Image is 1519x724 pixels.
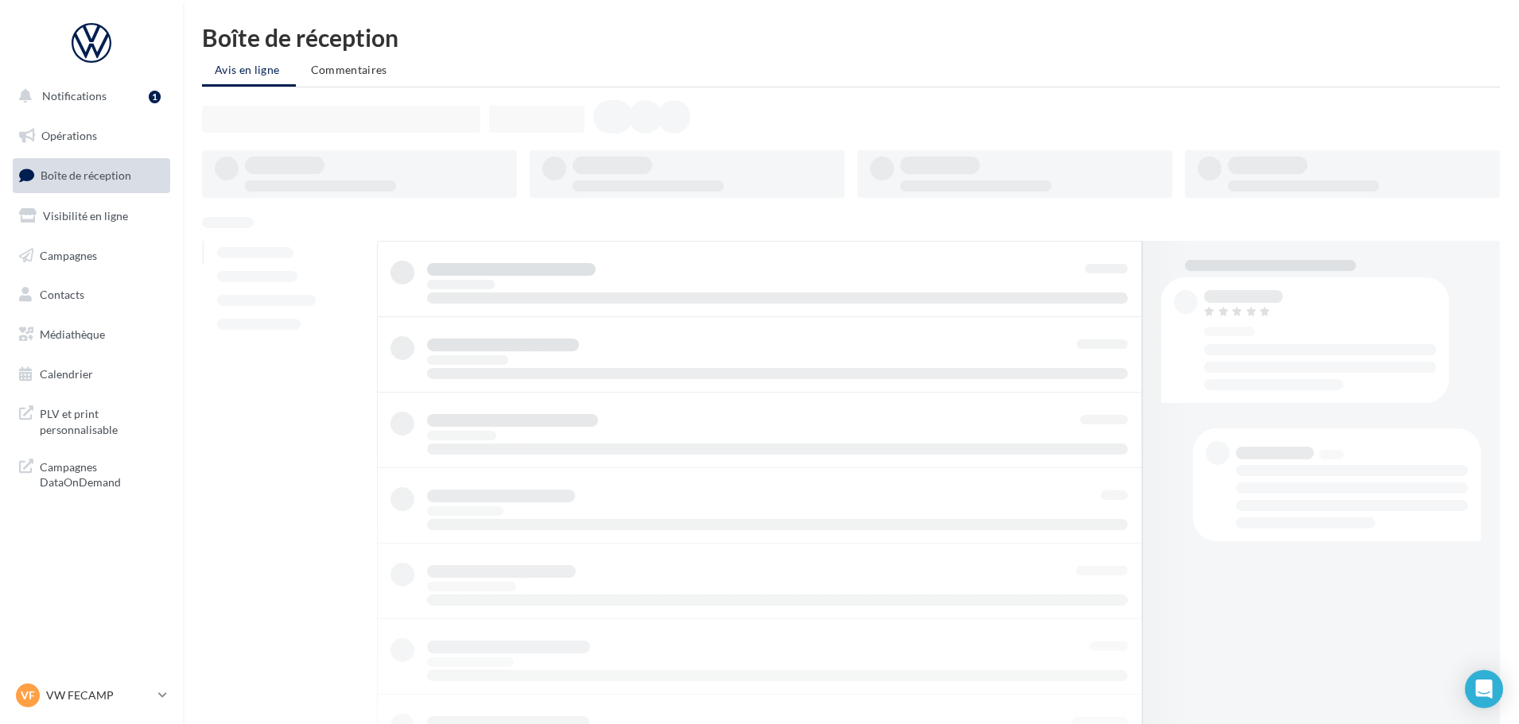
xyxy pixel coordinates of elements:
[40,248,97,261] span: Campagnes
[10,358,173,391] a: Calendrier
[10,239,173,273] a: Campagnes
[41,129,97,142] span: Opérations
[40,367,93,381] span: Calendrier
[46,687,152,703] p: VW FECAMP
[10,199,173,233] a: Visibilité en ligne
[41,168,131,182] span: Boîte de réception
[10,450,173,497] a: Campagnes DataOnDemand
[10,79,167,113] button: Notifications 1
[21,687,35,703] span: VF
[42,89,107,103] span: Notifications
[10,158,173,192] a: Boîte de réception
[43,209,128,223] span: Visibilité en ligne
[202,25,1500,49] div: Boîte de réception
[10,119,173,153] a: Opérations
[40,288,84,301] span: Contacts
[40,403,164,437] span: PLV et print personnalisable
[311,63,387,76] span: Commentaires
[40,456,164,490] span: Campagnes DataOnDemand
[10,278,173,312] a: Contacts
[13,680,170,710] a: VF VW FECAMP
[149,91,161,103] div: 1
[10,318,173,351] a: Médiathèque
[10,397,173,443] a: PLV et print personnalisable
[1465,670,1503,708] div: Open Intercom Messenger
[40,327,105,341] span: Médiathèque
